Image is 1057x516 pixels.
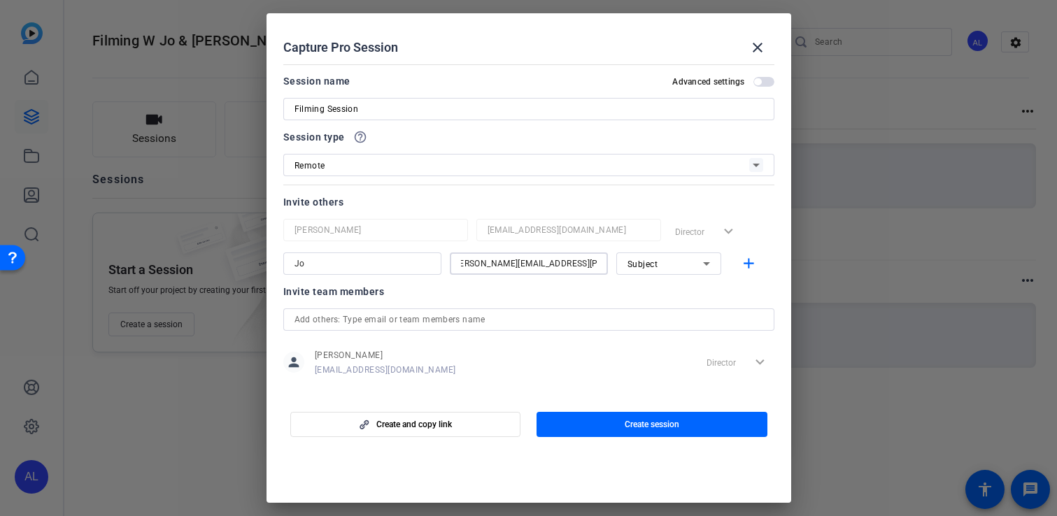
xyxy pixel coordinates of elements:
input: Name... [295,255,430,272]
input: Add others: Type email or team members name [295,311,763,328]
mat-icon: person [283,352,304,373]
button: Create session [537,412,767,437]
div: Capture Pro Session [283,31,774,64]
input: Enter Session Name [295,101,763,117]
div: Invite others [283,194,774,210]
mat-icon: close [749,39,766,56]
div: Invite team members [283,283,774,300]
span: [EMAIL_ADDRESS][DOMAIN_NAME] [315,364,456,375]
span: Create session [625,419,679,430]
span: [PERSON_NAME] [315,350,456,361]
button: Create and copy link [290,412,521,437]
input: Email... [488,222,650,238]
div: Session name [283,73,350,89]
span: Create and copy link [376,419,452,430]
input: Name... [295,222,457,238]
h2: Advanced settings [672,76,744,87]
input: Email... [461,255,597,272]
span: Session type [283,129,345,145]
span: Remote [295,161,325,171]
mat-icon: add [740,255,758,273]
mat-icon: help_outline [353,130,367,144]
span: Subject [627,259,658,269]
